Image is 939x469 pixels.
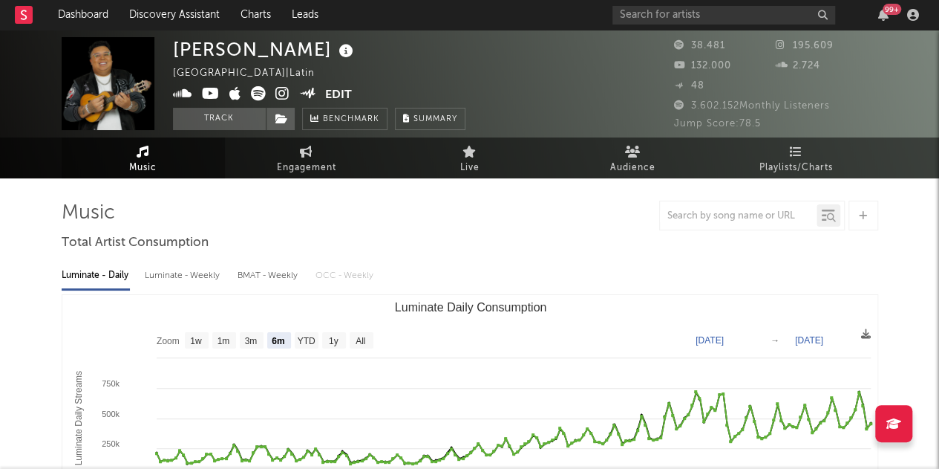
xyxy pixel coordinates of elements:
a: Live [388,138,552,178]
div: Luminate - Daily [62,263,130,288]
text: 1m [217,336,229,346]
text: YTD [297,336,315,346]
text: Luminate Daily Consumption [394,301,546,314]
button: Summary [395,108,465,130]
div: BMAT - Weekly [238,263,301,288]
span: Benchmark [323,111,379,129]
div: [GEOGRAPHIC_DATA] | Latin [173,65,332,83]
text: Zoom [157,336,180,346]
span: Jump Score: 78.5 [674,119,761,129]
text: 750k [102,379,120,388]
button: Track [173,108,266,130]
span: 132.000 [674,61,731,71]
text: 6m [272,336,284,346]
span: Engagement [277,159,336,177]
text: [DATE] [696,335,724,346]
span: Summary [413,115,457,123]
text: 1y [328,336,338,346]
span: 195.609 [776,41,834,51]
span: Playlists/Charts [759,159,833,177]
span: 48 [674,81,704,91]
text: All [356,336,365,346]
span: Audience [610,159,655,177]
button: 99+ [878,9,889,21]
div: Luminate - Weekly [145,263,223,288]
a: Engagement [225,138,388,178]
text: Luminate Daily Streams [73,371,84,465]
a: Playlists/Charts [715,138,878,178]
a: Benchmark [302,108,387,130]
button: Edit [325,86,352,105]
text: 500k [102,410,120,418]
span: 2.724 [776,61,820,71]
a: Music [62,138,225,178]
span: Total Artist Consumption [62,234,209,252]
div: 99 + [883,4,901,15]
span: 3.602.152 Monthly Listeners [674,101,830,111]
span: 38.481 [674,41,725,51]
text: [DATE] [795,335,823,346]
input: Search by song name or URL [660,210,817,222]
text: 3m [244,336,257,346]
div: [PERSON_NAME] [173,37,357,62]
span: Live [460,159,480,177]
input: Search for artists [612,6,835,25]
span: Music [129,159,157,177]
text: 250k [102,439,120,448]
text: 1w [190,336,202,346]
text: → [770,335,779,346]
a: Audience [552,138,715,178]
